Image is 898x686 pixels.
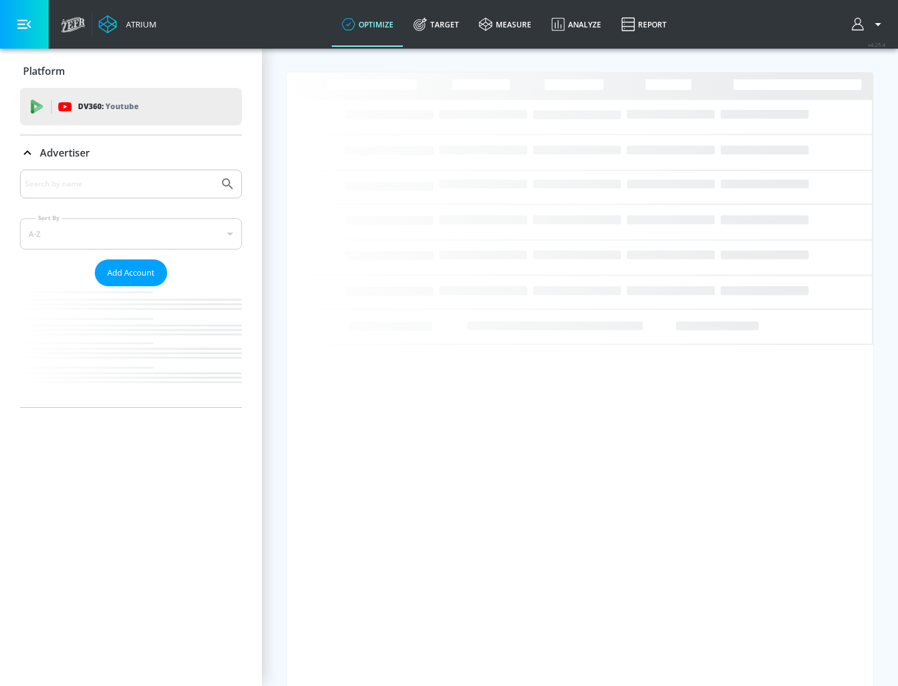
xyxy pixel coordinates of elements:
a: Atrium [99,15,157,34]
div: Platform [20,54,242,89]
button: Add Account [95,259,167,286]
p: DV360: [78,100,138,114]
p: Platform [23,64,65,78]
div: Advertiser [20,135,242,170]
div: A-Z [20,218,242,249]
label: Sort By [36,214,62,222]
input: Search by name [25,176,214,192]
a: measure [469,2,541,47]
span: v 4.25.4 [868,41,886,48]
a: Target [403,2,469,47]
p: Advertiser [40,146,90,160]
a: Report [611,2,677,47]
div: Advertiser [20,170,242,407]
span: Add Account [107,266,155,280]
nav: list of Advertiser [20,286,242,407]
a: optimize [332,2,403,47]
a: Analyze [541,2,611,47]
div: Atrium [121,19,157,30]
div: DV360: Youtube [20,88,242,125]
p: Youtube [105,100,138,113]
